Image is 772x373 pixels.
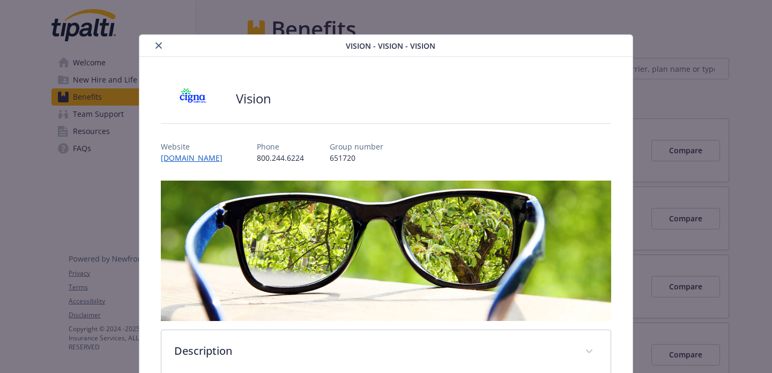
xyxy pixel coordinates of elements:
[152,39,165,52] button: close
[330,152,383,163] p: 651720
[174,343,572,359] p: Description
[346,40,435,51] span: Vision - Vision - Vision
[161,83,225,115] img: CIGNA
[330,141,383,152] p: Group number
[257,152,304,163] p: 800.244.6224
[161,141,231,152] p: Website
[236,89,271,108] h2: Vision
[161,181,611,321] img: banner
[161,153,231,163] a: [DOMAIN_NAME]
[257,141,304,152] p: Phone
